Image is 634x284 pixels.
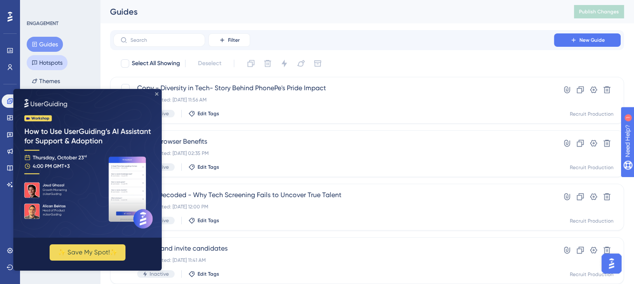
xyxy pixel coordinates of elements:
[137,257,530,264] div: Last Updated: [DATE] 11:41 AM
[574,5,624,18] button: Publish Changes
[137,203,530,210] div: Last Updated: [DATE] 12:00 PM
[137,243,530,254] span: Publish and invite candidates
[27,74,65,89] button: Themes
[27,20,58,27] div: ENGAGEMENT
[198,217,219,224] span: Edit Tags
[579,37,605,43] span: New Guide
[188,271,219,277] button: Edit Tags
[198,58,221,68] span: Deselect
[570,111,614,117] div: Recruit Production
[198,271,219,277] span: Edit Tags
[228,37,240,43] span: Filter
[142,3,145,7] div: Close Preview
[130,37,198,43] input: Search
[20,2,52,12] span: Need Help?
[188,164,219,170] button: Edit Tags
[36,155,112,172] button: ✨ Save My Spot!✨
[190,56,229,71] button: Deselect
[188,110,219,117] button: Edit Tags
[554,33,621,47] button: New Guide
[132,58,180,68] span: Select All Showing
[27,37,63,52] button: Guides
[137,83,530,93] span: Copy - Diversity in Tech- Story Behind PhonePe's Pride Impact
[137,150,530,157] div: Last Updated: [DATE] 02:35 PM
[188,217,219,224] button: Edit Tags
[137,137,530,147] span: Smart Browser Benefits
[137,96,530,103] div: Last Updated: [DATE] 11:56 AM
[150,271,169,277] span: Inactive
[570,271,614,278] div: Recruit Production
[570,218,614,224] div: Recruit Production
[137,190,530,200] span: Talent Decoded - Why Tech Screening Fails to Uncover True Talent
[198,164,219,170] span: Edit Tags
[570,164,614,171] div: Recruit Production
[58,4,60,11] div: 1
[579,8,619,15] span: Publish Changes
[110,6,553,18] div: Guides
[599,251,624,276] iframe: UserGuiding AI Assistant Launcher
[208,33,250,47] button: Filter
[198,110,219,117] span: Edit Tags
[27,55,68,70] button: Hotspots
